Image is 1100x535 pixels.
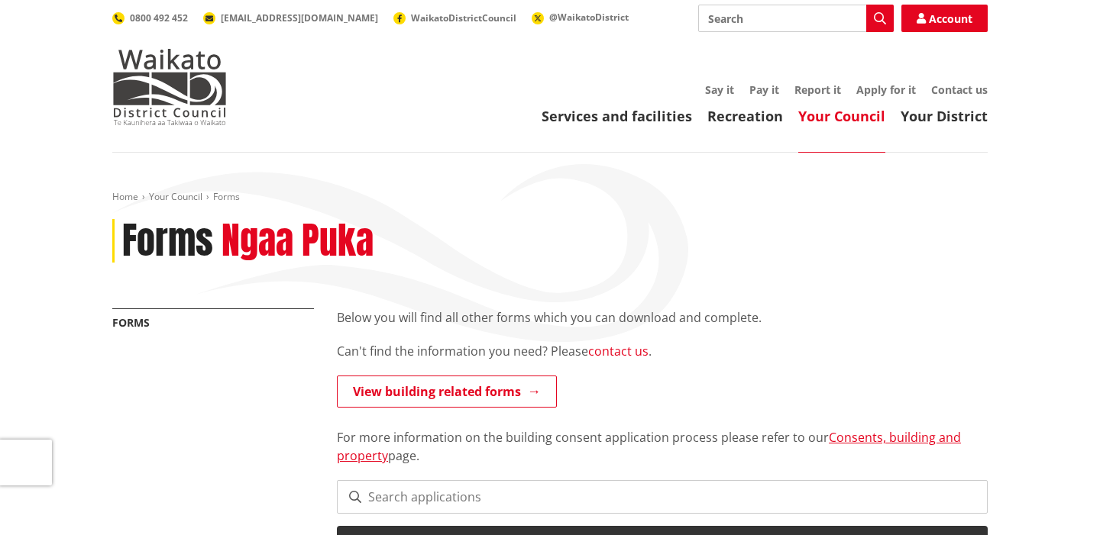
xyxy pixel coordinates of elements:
span: [EMAIL_ADDRESS][DOMAIN_NAME] [221,11,378,24]
a: Your Council [798,107,885,125]
a: @WaikatoDistrict [532,11,629,24]
input: Search input [698,5,894,32]
p: Below you will find all other forms which you can download and complete. [337,308,988,327]
img: Waikato District Council - Te Kaunihera aa Takiwaa o Waikato [112,49,227,125]
p: For more information on the building consent application process please refer to our page. [337,410,988,465]
h2: Ngaa Puka [222,219,374,263]
a: Contact us [931,82,988,97]
a: Account [901,5,988,32]
span: Forms [213,190,240,203]
span: 0800 492 452 [130,11,188,24]
a: Your Council [149,190,202,203]
a: View building related forms [337,375,557,408]
span: @WaikatoDistrict [549,11,629,24]
a: WaikatoDistrictCouncil [393,11,516,24]
a: Apply for it [856,82,916,97]
h1: Forms [122,219,213,263]
a: Services and facilities [542,107,692,125]
a: Home [112,190,138,203]
iframe: Messenger Launcher [1030,471,1085,526]
span: WaikatoDistrictCouncil [411,11,516,24]
a: Forms [112,315,150,330]
a: 0800 492 452 [112,11,188,24]
a: Your District [901,107,988,125]
a: Consents, building and property [337,429,961,464]
a: Say it [705,82,734,97]
a: [EMAIL_ADDRESS][DOMAIN_NAME] [203,11,378,24]
input: Search applications [337,480,988,514]
a: Report it [794,82,841,97]
a: Recreation [707,107,783,125]
nav: breadcrumb [112,191,988,204]
a: Pay it [749,82,779,97]
p: Can't find the information you need? Please . [337,342,988,360]
a: contact us [588,343,649,359]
